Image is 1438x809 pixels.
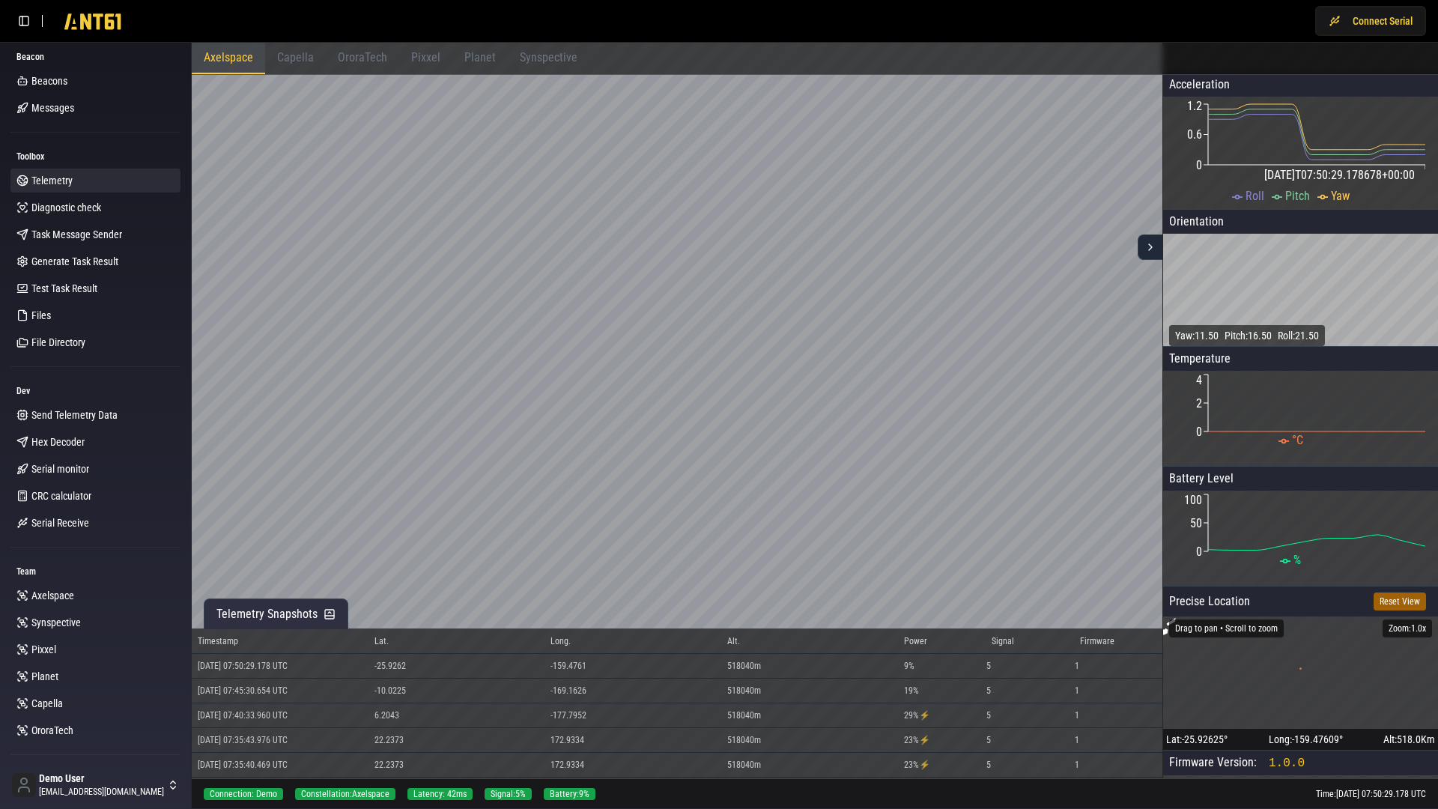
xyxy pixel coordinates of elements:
[1331,189,1350,203] span: Yaw
[338,50,387,64] span: OroraTech
[898,654,986,679] td: 9 %
[10,430,180,454] a: Hex Decoder
[1175,328,1219,343] p: Yaw: 11.50
[10,691,180,715] a: Capella
[1315,6,1426,36] button: Connect Serial
[192,629,368,654] th: Timestamp
[1225,328,1272,343] p: Pitch: 16.50
[31,696,63,711] span: Capella
[1074,703,1162,728] td: 1
[1196,425,1202,439] tspan: 0
[192,679,368,703] td: [DATE] 07:45:30.654 UTC
[31,254,118,269] span: Generate Task Result
[1196,545,1202,559] tspan: 0
[1074,728,1162,753] td: 1
[10,96,180,120] a: Messages
[721,703,898,728] td: 518040 m
[1269,757,1305,770] span: 1.0.0
[1169,619,1284,637] div: Drag to pan • Scroll to zoom
[31,407,118,422] span: Send Telemetry Data
[39,772,164,786] span: Demo User
[10,718,180,742] a: OroraTech
[721,679,898,703] td: 518040 m
[407,788,473,800] div: Latency: 42ms
[544,753,721,778] td: 172.9334
[1196,158,1202,172] tspan: 0
[1074,778,1162,802] td: 1
[10,222,180,246] a: Task Message Sender
[898,679,986,703] td: 19 %
[10,664,180,688] a: Planet
[1246,189,1264,203] span: Roll
[31,488,91,503] span: CRC calculator
[204,50,253,64] span: Axelspace
[1190,516,1202,530] tspan: 50
[986,654,1074,679] td: 5
[1299,662,1302,676] text: •
[1196,373,1202,387] tspan: 4
[1169,214,1224,228] span: Orientation
[986,703,1074,728] td: 5
[368,728,545,753] td: 22.2373
[1374,593,1426,610] button: Reset View
[898,778,986,802] td: 17 % ⚡
[10,169,180,193] a: Telemetry
[31,281,97,296] span: Test Task Result
[464,50,496,64] span: Planet
[204,788,283,800] div: Connection: Demo
[31,308,51,323] span: Files
[544,679,721,703] td: -169.1626
[31,73,67,88] span: Beacons
[1383,732,1435,747] span: Alt: 518.0 Km
[1074,654,1162,679] td: 1
[721,778,898,802] td: 518040 m
[1187,127,1202,142] tspan: 0.6
[192,703,368,728] td: [DATE] 07:40:33.960 UTC
[10,69,180,93] a: Beacons
[31,669,58,684] span: Planet
[31,461,89,476] span: Serial monitor
[31,200,101,215] span: Diagnostic check
[31,642,56,657] span: Pixxel
[1383,619,1432,637] div: Zoom: 1.0 x
[10,45,180,69] div: Beacon
[10,303,180,327] a: Files
[1293,553,1301,567] span: %
[10,249,180,273] a: Generate Task Result
[544,728,721,753] td: 172.9334
[1184,493,1202,507] tspan: 100
[986,778,1074,802] td: 5
[1196,396,1202,410] tspan: 2
[1285,189,1310,203] span: Pitch
[986,728,1074,753] td: 5
[10,584,180,607] a: Axelspace
[192,654,368,679] td: [DATE] 07:50:29.178 UTC
[192,778,368,802] td: [DATE] 07:30:27.854 UTC
[368,654,545,679] td: -25.9262
[10,637,180,661] a: Pixxel
[31,100,74,115] span: Messages
[1163,73,1438,97] div: Acceleration
[1074,629,1162,654] th: Firmware
[520,50,577,64] span: Synspective
[986,753,1074,778] td: 5
[1166,732,1228,747] span: Lat: -25.92625 °
[31,588,74,603] span: Axelspace
[39,786,164,798] span: [EMAIL_ADDRESS][DOMAIN_NAME]
[1074,753,1162,778] td: 1
[898,703,986,728] td: 29 % ⚡
[31,723,73,738] span: OroraTech
[1292,433,1303,447] span: °C
[721,753,898,778] td: 518040 m
[216,605,318,623] span: Telemetry Snapshots
[31,173,73,188] span: Telemetry
[898,728,986,753] td: 23 % ⚡
[1316,788,1426,800] div: Time: [DATE] 07:50:29.178 UTC
[721,728,898,753] td: 518040 m
[31,515,89,530] span: Serial Receive
[192,753,368,778] td: [DATE] 07:35:40.469 UTC
[204,599,348,629] button: Telemetry Snapshots
[1278,328,1319,343] p: Roll: 21.50
[544,654,721,679] td: -159.4761
[10,511,180,535] a: Serial Receive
